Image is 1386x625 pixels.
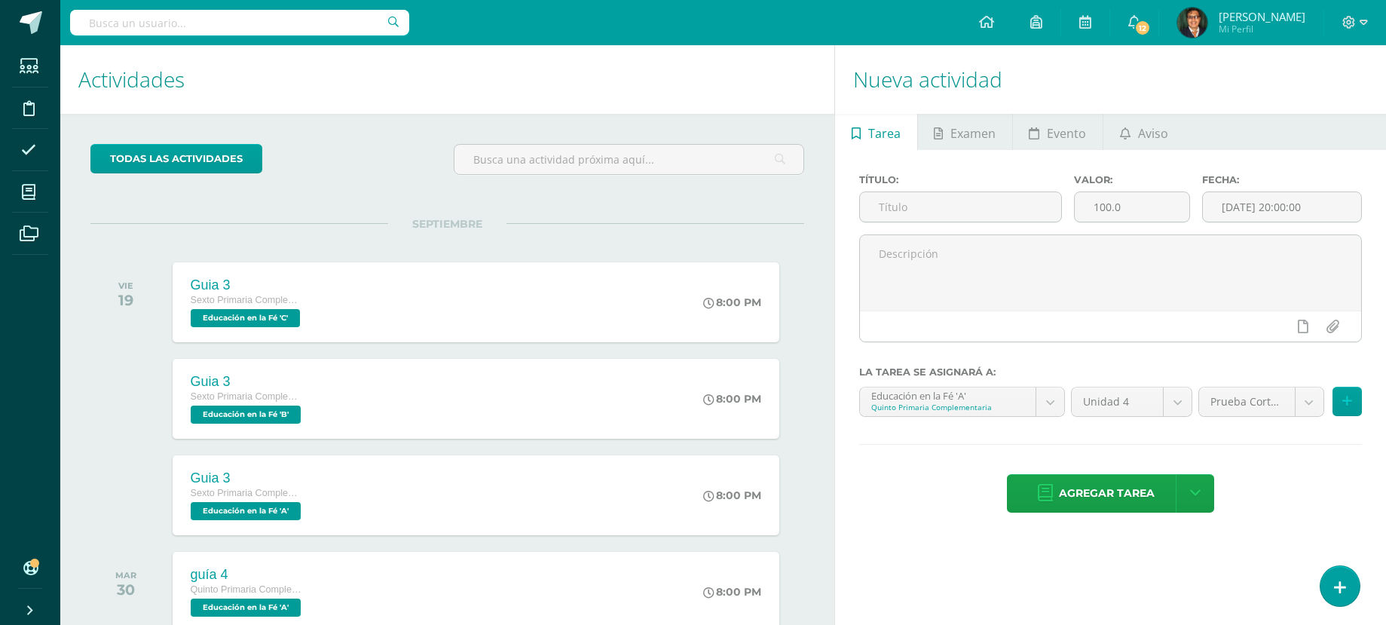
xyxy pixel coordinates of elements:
[1177,8,1207,38] img: b9c1b873ac2977ebc1e76ab11d9f1297.png
[1072,388,1192,416] a: Unidad 4
[1210,388,1284,416] span: Prueba Corta (0.0%)
[1134,20,1151,36] span: 12
[191,599,301,617] span: Educación en la Fé 'A'
[703,392,761,406] div: 8:00 PM
[388,217,506,231] span: SEPTIEMBRE
[1075,192,1190,222] input: Puntos máximos
[191,567,304,583] div: guía 4
[871,388,1024,402] div: Educación en la Fé 'A'
[1219,23,1305,35] span: Mi Perfil
[868,115,901,152] span: Tarea
[1059,475,1155,512] span: Agregar tarea
[1013,114,1103,150] a: Evento
[191,374,304,390] div: Guia 3
[191,295,304,305] span: Sexto Primaria Complementaria
[1203,192,1361,222] input: Fecha de entrega
[703,489,761,502] div: 8:00 PM
[950,115,996,152] span: Examen
[118,280,133,291] div: VIE
[859,174,1061,185] label: Título:
[1047,115,1086,152] span: Evento
[191,277,304,293] div: Guia 3
[191,391,304,402] span: Sexto Primaria Complementaria
[115,581,136,599] div: 30
[1103,114,1184,150] a: Aviso
[191,502,301,520] span: Educación en la Fé 'A'
[703,585,761,599] div: 8:00 PM
[454,145,804,174] input: Busca una actividad próxima aquí...
[871,402,1024,412] div: Quinto Primaria Complementaria
[78,45,816,114] h1: Actividades
[90,144,262,173] a: todas las Actividades
[191,309,300,327] span: Educación en la Fé 'C'
[1083,388,1152,416] span: Unidad 4
[918,114,1012,150] a: Examen
[860,192,1060,222] input: Título
[1202,174,1362,185] label: Fecha:
[1219,9,1305,24] span: [PERSON_NAME]
[191,584,304,595] span: Quinto Primaria Complementaria
[115,570,136,581] div: MAR
[835,114,916,150] a: Tarea
[1138,115,1168,152] span: Aviso
[1074,174,1191,185] label: Valor:
[191,488,304,498] span: Sexto Primaria Complementaria
[118,291,133,309] div: 19
[860,388,1064,416] a: Educación en la Fé 'A'Quinto Primaria Complementaria
[703,296,761,309] div: 8:00 PM
[70,10,409,35] input: Busca un usuario...
[1199,388,1323,416] a: Prueba Corta (0.0%)
[191,406,301,424] span: Educación en la Fé 'B'
[191,470,304,486] div: Guia 3
[859,366,1362,378] label: La tarea se asignará a:
[853,45,1368,114] h1: Nueva actividad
